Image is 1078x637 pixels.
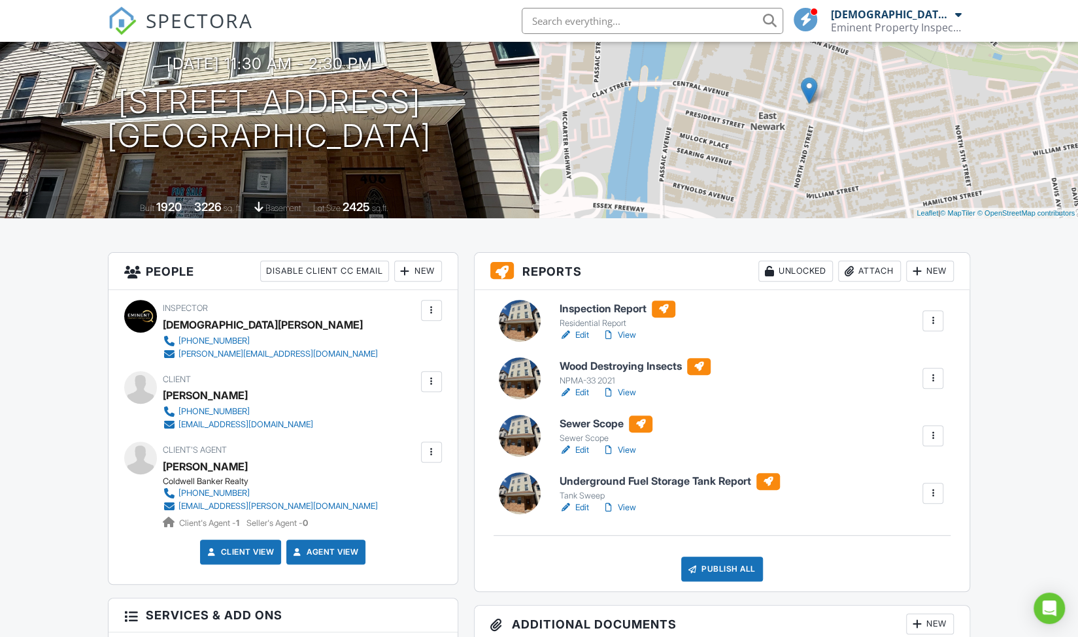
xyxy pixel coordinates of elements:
[560,433,652,444] div: Sewer Scope
[163,405,313,418] a: [PHONE_NUMBER]
[146,7,253,34] span: SPECTORA
[560,301,675,318] h6: Inspection Report
[560,386,589,399] a: Edit
[163,335,378,348] a: [PHONE_NUMBER]
[560,416,652,433] h6: Sewer Scope
[602,386,636,399] a: View
[291,546,358,559] a: Agent View
[940,209,975,217] a: © MapTiler
[163,315,363,335] div: [DEMOGRAPHIC_DATA][PERSON_NAME]
[265,203,301,213] span: basement
[1034,593,1065,624] div: Open Intercom Messenger
[140,203,154,213] span: Built
[906,613,954,634] div: New
[163,374,191,384] span: Client
[758,261,833,282] div: Unlocked
[156,200,182,214] div: 1920
[313,203,341,213] span: Lot Size
[475,253,970,290] h3: Reports
[163,487,378,500] a: [PHONE_NUMBER]
[831,8,952,21] div: [DEMOGRAPHIC_DATA][PERSON_NAME]
[163,445,227,455] span: Client's Agent
[560,318,675,329] div: Residential Report
[602,444,636,457] a: View
[560,301,675,329] a: Inspection Report Residential Report
[205,546,274,559] a: Client View
[163,500,378,513] a: [EMAIL_ADDRESS][PERSON_NAME][DOMAIN_NAME]
[977,209,1075,217] a: © OpenStreetMap contributors
[236,518,239,528] strong: 1
[178,419,313,430] div: [EMAIL_ADDRESS][DOMAIN_NAME]
[602,501,636,514] a: View
[560,473,780,502] a: Underground Fuel Storage Tank Report Tank Sweep
[163,476,388,487] div: Coldwell Banker Realty
[194,200,222,214] div: 3226
[906,261,954,282] div: New
[560,444,589,457] a: Edit
[303,518,308,528] strong: 0
[560,501,589,514] a: Edit
[163,457,248,476] a: [PERSON_NAME]
[560,358,711,375] h6: Wood Destroying Insects
[167,55,373,73] h3: [DATE] 11:30 am - 2:30 pm
[602,329,636,342] a: View
[560,329,589,342] a: Edit
[178,406,250,417] div: [PHONE_NUMBER]
[108,7,137,35] img: The Best Home Inspection Software - Spectora
[560,491,780,501] div: Tank Sweep
[560,473,780,490] h6: Underground Fuel Storage Tank Report
[163,418,313,431] a: [EMAIL_ADDRESS][DOMAIN_NAME]
[178,336,250,346] div: [PHONE_NUMBER]
[246,518,308,528] span: Seller's Agent -
[224,203,242,213] span: sq. ft.
[178,488,250,498] div: [PHONE_NUMBER]
[522,8,783,34] input: Search everything...
[178,349,378,359] div: [PERSON_NAME][EMAIL_ADDRESS][DOMAIN_NAME]
[163,303,208,313] span: Inspector
[681,557,763,581] div: Publish All
[913,208,1078,219] div: |
[163,385,248,405] div: [PERSON_NAME]
[260,261,389,282] div: Disable Client CC Email
[838,261,901,282] div: Attach
[107,85,431,154] h1: [STREET_ADDRESS] [GEOGRAPHIC_DATA]
[917,209,938,217] a: Leaflet
[372,203,388,213] span: sq.ft.
[831,21,962,34] div: Eminent Property Inspections LLC
[109,598,458,632] h3: Services & Add ons
[163,348,378,361] a: [PERSON_NAME][EMAIL_ADDRESS][DOMAIN_NAME]
[179,518,241,528] span: Client's Agent -
[178,501,378,512] div: [EMAIL_ADDRESS][PERSON_NAME][DOMAIN_NAME]
[108,18,253,45] a: SPECTORA
[343,200,370,214] div: 2425
[560,376,711,386] div: NPMA-33 2021
[109,253,458,290] h3: People
[394,261,442,282] div: New
[560,358,711,387] a: Wood Destroying Insects NPMA-33 2021
[560,416,652,444] a: Sewer Scope Sewer Scope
